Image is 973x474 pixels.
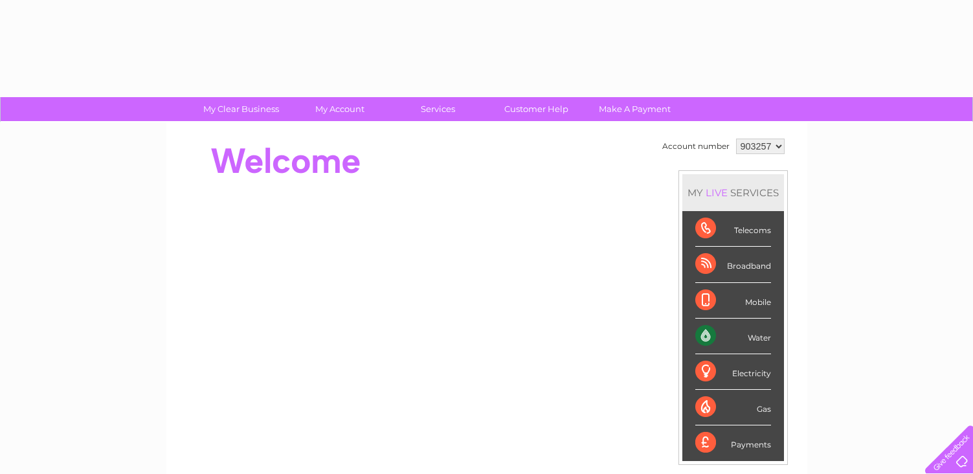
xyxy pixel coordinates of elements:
[581,97,688,121] a: Make A Payment
[286,97,393,121] a: My Account
[695,247,771,282] div: Broadband
[695,319,771,354] div: Water
[703,186,730,199] div: LIVE
[695,211,771,247] div: Telecoms
[695,283,771,319] div: Mobile
[483,97,590,121] a: Customer Help
[682,174,784,211] div: MY SERVICES
[695,354,771,390] div: Electricity
[385,97,491,121] a: Services
[659,135,733,157] td: Account number
[188,97,295,121] a: My Clear Business
[695,425,771,460] div: Payments
[695,390,771,425] div: Gas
